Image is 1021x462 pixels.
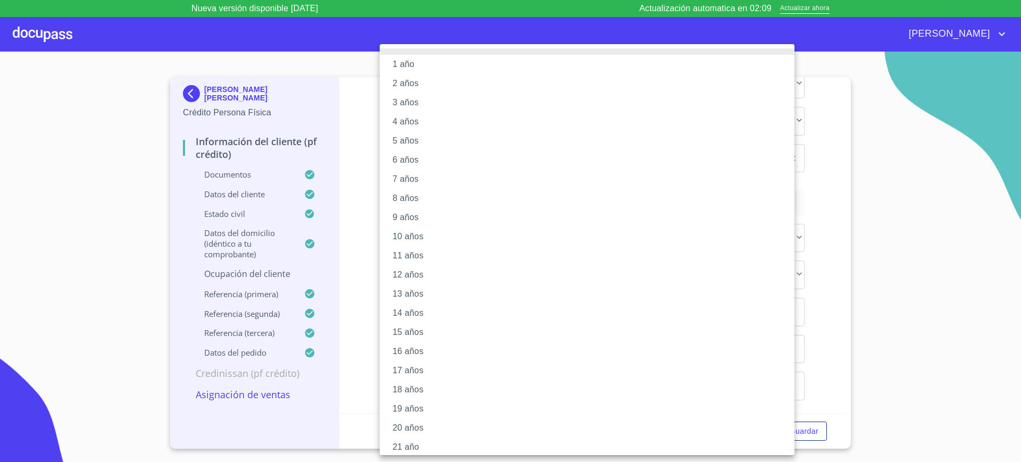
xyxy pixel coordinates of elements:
li: 3 años [380,93,805,112]
li: 18 años [380,380,805,399]
li: 4 años [380,112,805,131]
li: 7 años [380,170,805,189]
li: 14 años [380,304,805,323]
li: 17 años [380,361,805,380]
li: 15 años [380,323,805,342]
li: 8 años [380,189,805,208]
li: 9 años [380,208,805,227]
li: 2 años [380,74,805,93]
li: 6 años [380,150,805,170]
li: 16 años [380,342,805,361]
li: 19 años [380,399,805,418]
li: 5 años [380,131,805,150]
li: 1 año [380,55,805,74]
li: 11 años [380,246,805,265]
li: 20 años [380,418,805,438]
li: 21 año [380,438,805,457]
li: 10 años [380,227,805,246]
li: 13 años [380,284,805,304]
li: 12 años [380,265,805,284]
